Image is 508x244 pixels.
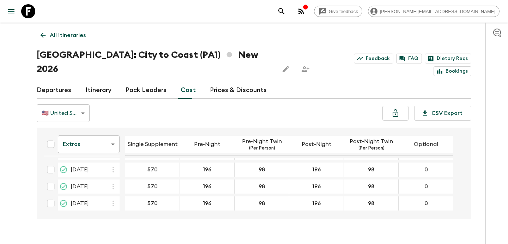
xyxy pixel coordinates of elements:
[235,179,289,194] div: 21 Nov 2026; Pre-Night Twin
[71,182,89,191] span: [DATE]
[399,179,453,194] div: 21 Nov 2026; Optional
[344,196,399,211] div: 21 Dec 2026; Post-Night Twin
[126,82,167,99] a: Pack Leaders
[425,54,471,63] a: Dietary Reqs
[289,196,344,211] div: 21 Dec 2026; Post-Night
[344,163,399,177] div: 10 Oct 2026; Post-Night Twin
[180,196,235,211] div: 21 Dec 2026; Pre-Night
[304,196,329,211] button: 196
[298,62,313,76] span: Share this itinerary
[139,179,166,194] button: 570
[180,163,235,177] div: 10 Oct 2026; Pre-Night
[359,196,383,211] button: 98
[354,54,393,63] a: Feedback
[359,163,383,177] button: 98
[358,146,385,151] p: (Per Person)
[414,106,471,121] button: CSV Export
[50,31,86,39] p: All itineraries
[210,82,267,99] a: Prices & Discounts
[382,106,409,121] button: Lock costs
[37,28,90,42] a: All itineraries
[242,137,282,146] p: Pre-Night Twin
[37,103,90,123] div: 🇺🇸 United States Dollar (USD)
[415,179,437,194] button: 0
[415,196,437,211] button: 0
[37,48,273,76] h1: [GEOGRAPHIC_DATA]: City to Coast (PA1) New 2026
[139,163,166,177] button: 570
[414,140,438,148] p: Optional
[71,165,89,174] span: [DATE]
[359,179,383,194] button: 98
[434,66,471,76] a: Bookings
[250,163,274,177] button: 98
[194,163,220,177] button: 196
[235,163,289,177] div: 10 Oct 2026; Pre-Night Twin
[249,146,275,151] p: (Per Person)
[279,62,293,76] button: Edit this itinerary
[325,9,362,14] span: Give feedback
[376,9,499,14] span: [PERSON_NAME][EMAIL_ADDRESS][DOMAIN_NAME]
[128,140,178,148] p: Single Supplement
[59,199,68,208] svg: Proposed
[304,163,329,177] button: 196
[44,137,58,151] div: Select all
[304,179,329,194] button: 196
[235,196,289,211] div: 21 Dec 2026; Pre-Night Twin
[274,4,289,18] button: search adventures
[250,179,274,194] button: 98
[71,199,89,208] span: [DATE]
[289,163,344,177] div: 10 Oct 2026; Post-Night
[368,6,500,17] div: [PERSON_NAME][EMAIL_ADDRESS][DOMAIN_NAME]
[37,82,71,99] a: Departures
[125,163,180,177] div: 10 Oct 2026; Single Supplement
[250,196,274,211] button: 98
[415,163,437,177] button: 0
[85,82,111,99] a: Itinerary
[125,179,180,194] div: 21 Nov 2026; Single Supplement
[302,140,332,148] p: Post-Night
[59,182,68,191] svg: Proposed
[58,134,120,154] div: Extras
[399,163,453,177] div: 10 Oct 2026; Optional
[396,54,422,63] a: FAQ
[350,137,393,146] p: Post-Night Twin
[181,82,196,99] a: Cost
[59,165,68,174] svg: Proposed
[289,179,344,194] div: 21 Nov 2026; Post-Night
[314,6,362,17] a: Give feedback
[399,196,453,211] div: 21 Dec 2026; Optional
[344,179,399,194] div: 21 Nov 2026; Post-Night Twin
[194,179,220,194] button: 196
[194,196,220,211] button: 196
[194,140,220,148] p: Pre-Night
[139,196,166,211] button: 570
[4,4,18,18] button: menu
[125,196,180,211] div: 21 Dec 2026; Single Supplement
[180,179,235,194] div: 21 Nov 2026; Pre-Night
